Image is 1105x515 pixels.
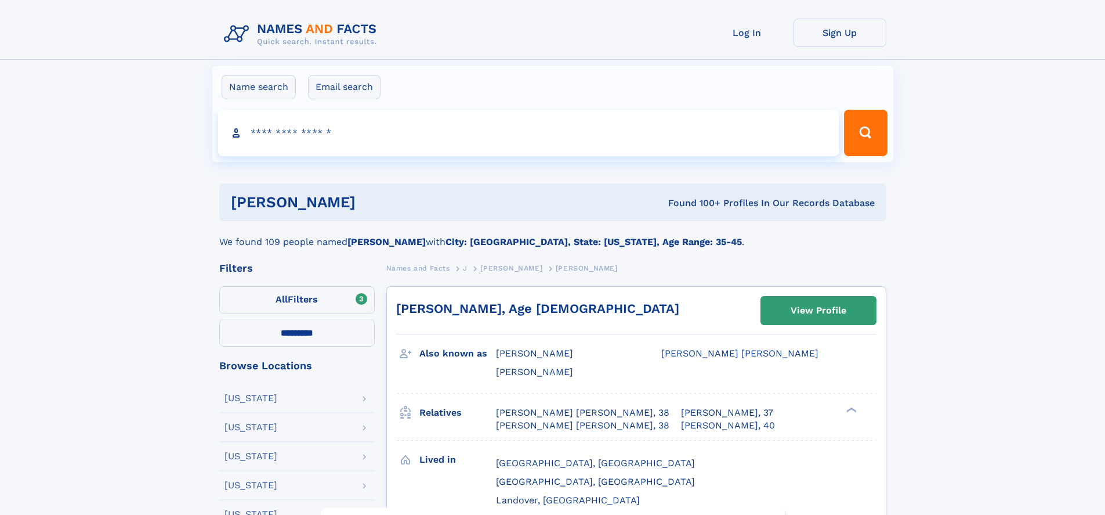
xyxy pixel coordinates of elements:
[219,263,375,273] div: Filters
[512,197,875,210] div: Found 100+ Profiles In Our Records Database
[231,195,512,210] h1: [PERSON_NAME]
[219,221,886,249] div: We found 109 people named with .
[844,110,887,156] button: Search Button
[681,419,775,432] a: [PERSON_NAME], 40
[219,19,386,50] img: Logo Names and Facts
[386,261,450,275] a: Names and Facts
[224,481,277,490] div: [US_STATE]
[496,476,695,487] span: [GEOGRAPHIC_DATA], [GEOGRAPHIC_DATA]
[556,264,618,272] span: [PERSON_NAME]
[347,236,426,247] b: [PERSON_NAME]
[308,75,381,99] label: Email search
[396,301,679,316] a: [PERSON_NAME], Age [DEMOGRAPHIC_DATA]
[222,75,296,99] label: Name search
[276,294,288,305] span: All
[445,236,742,247] b: City: [GEOGRAPHIC_DATA], State: [US_STATE], Age Range: 35-45
[761,297,876,325] a: View Profile
[463,261,468,275] a: J
[224,394,277,403] div: [US_STATE]
[496,348,573,359] span: [PERSON_NAME]
[224,423,277,432] div: [US_STATE]
[219,286,375,314] label: Filters
[419,403,496,423] h3: Relatives
[218,110,839,156] input: search input
[219,361,375,371] div: Browse Locations
[701,19,794,47] a: Log In
[843,406,857,413] div: ❯
[480,264,542,272] span: [PERSON_NAME]
[496,458,695,469] span: [GEOGRAPHIC_DATA], [GEOGRAPHIC_DATA]
[496,406,669,419] a: [PERSON_NAME] [PERSON_NAME], 38
[496,495,640,506] span: Landover, [GEOGRAPHIC_DATA]
[496,366,573,377] span: [PERSON_NAME]
[419,344,496,363] h3: Also known as
[681,406,773,419] a: [PERSON_NAME], 37
[661,348,818,359] span: [PERSON_NAME] [PERSON_NAME]
[496,419,669,432] a: [PERSON_NAME] [PERSON_NAME], 38
[463,264,468,272] span: J
[224,452,277,461] div: [US_STATE]
[794,19,886,47] a: Sign Up
[480,261,542,275] a: [PERSON_NAME]
[419,450,496,470] h3: Lived in
[791,297,846,324] div: View Profile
